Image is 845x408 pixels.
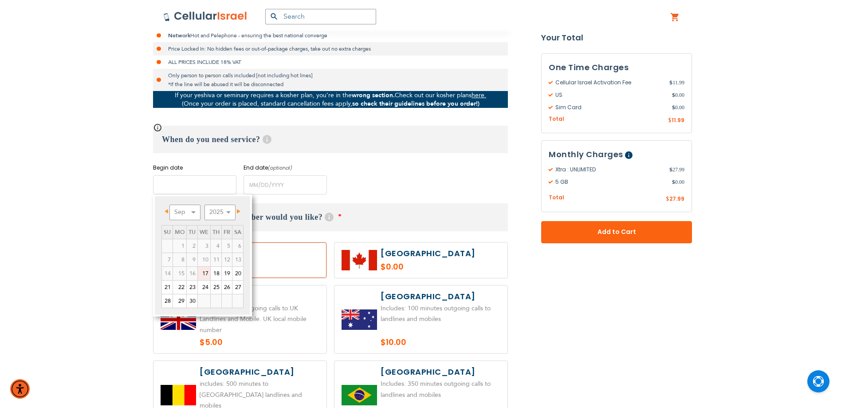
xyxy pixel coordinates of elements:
[222,253,232,266] span: 12
[189,228,196,236] span: Tuesday
[672,116,684,124] span: 11.99
[162,253,173,266] span: 7
[232,206,243,217] a: Next
[672,91,684,99] span: 0.00
[198,239,210,253] span: 3
[672,103,675,111] span: $
[549,61,684,74] h3: One Time Charges
[222,267,232,280] a: 19
[187,253,197,266] span: 9
[162,206,173,217] a: Prev
[162,281,173,294] a: 21
[200,228,208,236] span: Wednesday
[187,267,197,280] span: 16
[265,9,376,24] input: Search
[162,294,173,308] a: 28
[153,55,508,69] li: ALL PRICES INCLUDE 18% VAT
[198,253,210,266] span: 10
[187,294,197,308] a: 30
[625,152,633,159] span: Help
[153,69,508,91] li: Only person to person calls included [not including hot lines] *If the line will be abused it wil...
[234,228,241,236] span: Saturday
[190,32,327,39] span: Hot and Pelephone - ensuring the best national converge
[549,91,672,99] span: US
[232,281,243,294] a: 27
[211,267,221,280] a: 18
[211,281,221,294] a: 25
[232,253,243,266] span: 13
[175,228,185,236] span: Monday
[263,135,271,144] span: Help
[669,166,672,174] span: $
[153,42,508,55] li: Price Locked In: No hidden fees or out-of-package charges, take out no extra charges
[211,253,221,266] span: 11
[472,91,486,99] a: here.
[352,99,479,108] strong: so check their guidelines before you order!)
[549,149,623,160] span: Monthly Charges
[162,267,173,280] span: 14
[237,209,240,214] span: Next
[10,379,30,399] div: Accessibility Menu
[669,166,684,174] span: 27.99
[164,228,171,236] span: Sunday
[672,103,684,111] span: 0.00
[549,166,669,174] span: Xtra : UNLIMITED
[244,175,327,194] input: MM/DD/YYYY
[672,178,675,186] span: $
[153,164,236,172] label: Begin date
[541,31,692,44] strong: Your Total
[672,91,675,99] span: $
[187,239,197,253] span: 2
[173,281,186,294] a: 22
[668,117,672,125] span: $
[222,281,232,294] a: 26
[153,91,508,108] p: If your yeshiva or seminary requires a kosher plan, you’re in the Check out our kosher plans (Onc...
[198,281,210,294] a: 24
[173,239,186,253] span: 1
[549,79,669,87] span: Cellular Israel Activation Fee
[153,126,508,153] h3: When do you need service?
[173,267,186,280] span: 15
[224,228,230,236] span: Friday
[187,281,197,294] a: 23
[163,11,248,22] img: Cellular Israel Logo
[211,239,221,253] span: 4
[669,79,684,87] span: 11.99
[244,164,327,172] label: End date
[549,178,672,186] span: 5 GB
[325,213,334,222] span: Help
[169,205,200,220] select: Select month
[232,267,243,280] a: 20
[570,228,663,237] span: Add to Cart
[669,79,672,87] span: $
[173,294,186,308] a: 29
[541,221,692,243] button: Add to Cart
[666,196,669,204] span: $
[153,175,236,194] input: MM/DD/YYYY
[232,239,243,253] span: 6
[549,115,564,123] span: Total
[212,228,220,236] span: Thursday
[268,164,292,171] i: (optional)
[672,178,684,186] span: 0.00
[165,209,168,214] span: Prev
[549,103,672,111] span: Sim Card
[168,32,190,39] strong: Network
[549,194,564,202] span: Total
[173,253,186,266] span: 8
[204,205,236,220] select: Select year
[198,267,210,280] a: 17
[669,195,684,203] span: 27.99
[222,239,232,253] span: 5
[352,91,395,99] strong: wrong section.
